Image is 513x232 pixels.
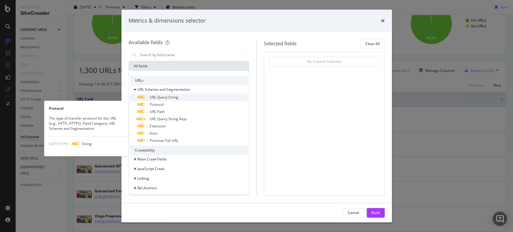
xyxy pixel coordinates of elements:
[367,208,385,218] button: Build
[129,61,249,71] div: All fields
[150,131,157,136] span: Host
[130,145,248,155] div: Crawlability
[129,17,206,25] div: Metrics & dimensions selector
[360,39,385,49] button: Clear All
[137,185,157,191] span: Rel Anchors
[137,157,167,162] span: Main Crawl Fields
[137,166,164,171] span: JavaScript Crawl
[307,59,341,64] div: No Column Selected
[371,210,380,215] div: Build
[44,106,128,111] div: Protocol
[150,138,178,143] span: Previous Full URL
[381,17,385,25] div: times
[264,40,297,47] div: Selected fields
[150,102,163,107] span: Protocol
[129,39,163,46] div: Available fields
[121,10,392,222] div: modal
[137,87,190,92] span: URL Scheme and Segmentation
[139,50,248,60] input: Search by field name
[130,194,248,203] div: Content
[130,76,248,85] div: URLs
[137,176,149,181] span: Linking
[150,116,187,121] span: URL Query String Keys
[44,116,128,131] div: The type of transfer protocol for the URL (e.g., HTTP, HTTPS). Field Category: URL Scheme and Seg...
[343,208,364,218] button: Cancel
[150,109,165,114] span: URL Path
[493,212,507,226] div: Open Intercom Messenger
[348,210,359,215] div: Cancel
[150,95,178,100] span: URL Query String
[150,124,166,129] span: Extension
[365,41,380,46] div: Clear All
